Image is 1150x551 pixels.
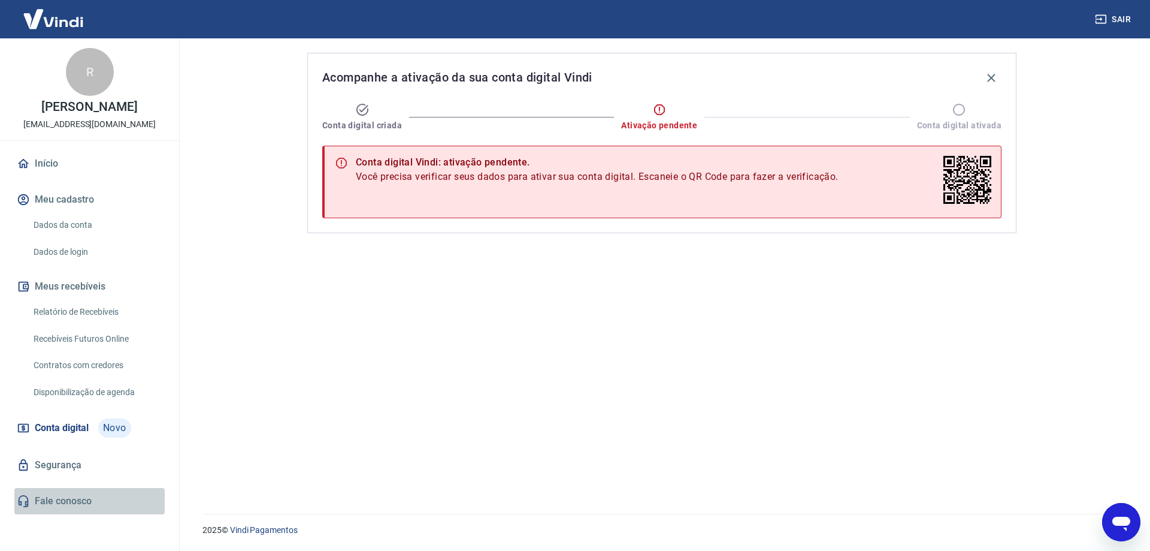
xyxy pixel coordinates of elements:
span: Conta digital criada [322,119,402,131]
a: Vindi Pagamentos [230,525,298,535]
a: Recebíveis Futuros Online [29,327,165,351]
a: Início [14,150,165,177]
span: Novo [98,418,131,438]
img: Vindi [14,1,92,37]
div: Conta digital Vindi: ativação pendente. [356,155,839,170]
span: Ativação pendente [621,119,697,131]
p: [PERSON_NAME] [41,101,137,113]
button: Sair [1092,8,1136,31]
a: Fale conosco [14,488,165,514]
a: Relatório de Recebíveis [29,300,165,324]
button: Meu cadastro [14,186,165,213]
p: 2025 © [202,524,1121,537]
span: Conta digital [35,420,89,436]
a: Contratos com credores [29,353,165,378]
a: Dados da conta [29,213,165,237]
span: Conta digital ativada [917,119,1001,131]
a: Dados de login [29,240,165,264]
iframe: Botão para abrir a janela de mensagens [1102,503,1140,541]
a: Conta digitalNovo [14,414,165,442]
a: Segurança [14,452,165,478]
div: R [66,48,114,96]
p: [EMAIL_ADDRESS][DOMAIN_NAME] [23,118,156,131]
a: Disponibilização de agenda [29,380,165,405]
span: Acompanhe a ativação da sua conta digital Vindi [322,68,592,87]
span: Você precisa verificar seus dados para ativar sua conta digital. Escaneie o QR Code para fazer a ... [356,170,839,184]
button: Meus recebíveis [14,273,165,300]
